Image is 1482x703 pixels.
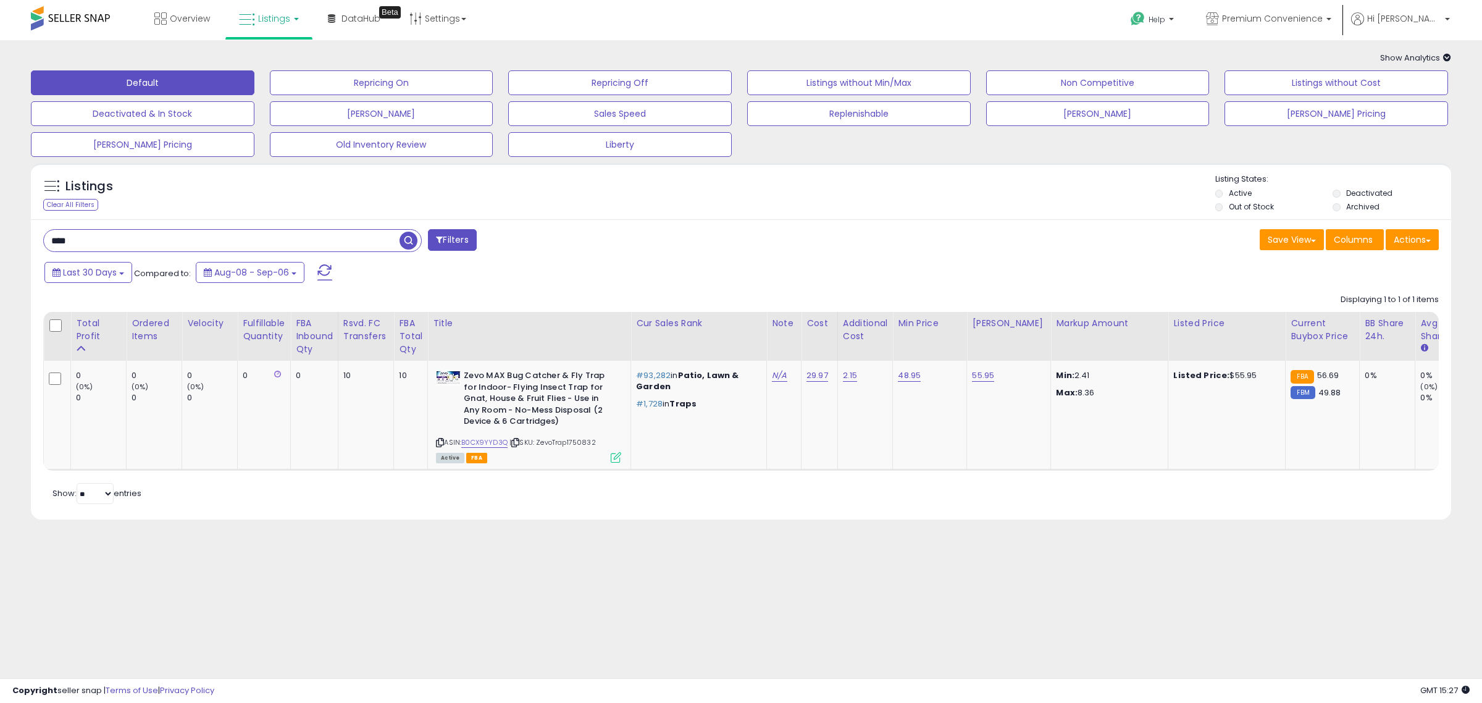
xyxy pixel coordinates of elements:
a: N/A [772,369,787,382]
small: FBA [1291,370,1313,384]
span: #1,728 [636,398,663,410]
span: #93,282 [636,369,671,381]
button: Listings without Cost [1225,70,1448,95]
button: [PERSON_NAME] Pricing [1225,101,1448,126]
div: 0 [187,392,237,403]
p: in [636,370,757,392]
p: Listing States: [1215,174,1452,185]
div: Current Buybox Price [1291,317,1354,343]
label: Deactivated [1346,188,1392,198]
span: Hi [PERSON_NAME] [1367,12,1441,25]
div: 10 [343,370,385,381]
span: Help [1149,14,1165,25]
button: Sales Speed [508,101,732,126]
span: FBA [466,453,487,463]
div: Cur Sales Rank [636,317,761,330]
button: Repricing On [270,70,493,95]
button: Deactivated & In Stock [31,101,254,126]
button: [PERSON_NAME] [270,101,493,126]
small: (0%) [132,382,149,392]
a: 55.95 [972,369,994,382]
button: [PERSON_NAME] [986,101,1210,126]
a: 29.97 [806,369,828,382]
p: in [636,398,757,410]
button: Repricing Off [508,70,732,95]
span: Aug-08 - Sep-06 [214,266,289,279]
button: Filters [428,229,476,251]
button: Replenishable [747,101,971,126]
i: Get Help [1130,11,1145,27]
small: (0%) [1420,382,1438,392]
button: Aug-08 - Sep-06 [196,262,304,283]
span: Show: entries [52,487,141,499]
div: BB Share 24h. [1365,317,1410,343]
img: 51l4dL0c5PL._SL40_.jpg [436,370,461,385]
div: 0 [132,392,182,403]
span: Overview [170,12,210,25]
div: Velocity [187,317,232,330]
button: [PERSON_NAME] Pricing [31,132,254,157]
div: ASIN: [436,370,621,461]
div: [PERSON_NAME] [972,317,1045,330]
small: (0%) [76,382,93,392]
span: All listings currently available for purchase on Amazon [436,453,464,463]
div: 0 [76,370,126,381]
b: Zevo MAX Bug Catcher & Fly Trap for Indoor- Flying Insect Trap for Gnat, House & Fruit Flies - Us... [464,370,614,431]
div: 10 [399,370,418,381]
span: Listings [258,12,290,25]
span: Traps [669,398,697,410]
div: Total Profit [76,317,121,343]
small: Avg BB Share. [1420,343,1428,354]
div: 0% [1420,370,1470,381]
button: Save View [1260,229,1324,250]
a: 48.95 [898,369,921,382]
div: Tooltip anchor [379,6,401,19]
small: FBM [1291,386,1315,399]
button: Last 30 Days [44,262,132,283]
strong: Max: [1056,387,1078,398]
button: Default [31,70,254,95]
div: Avg BB Share [1420,317,1465,343]
h5: Listings [65,178,113,195]
div: Displaying 1 to 1 of 1 items [1341,294,1439,306]
div: Clear All Filters [43,199,98,211]
a: Help [1121,2,1186,40]
div: 0% [1365,370,1405,381]
div: Fulfillable Quantity [243,317,285,343]
div: 0 [132,370,182,381]
span: DataHub [341,12,380,25]
div: Listed Price [1173,317,1280,330]
label: Archived [1346,201,1379,212]
button: Liberty [508,132,732,157]
div: 0 [187,370,237,381]
button: Columns [1326,229,1384,250]
div: $55.95 [1173,370,1276,381]
span: 56.69 [1317,369,1339,381]
div: Note [772,317,796,330]
div: Rsvd. FC Transfers [343,317,389,343]
div: 0 [76,392,126,403]
div: Markup Amount [1056,317,1163,330]
span: Last 30 Days [63,266,117,279]
p: 8.36 [1056,387,1158,398]
span: | SKU: ZevoTrap1750832 [509,437,596,447]
div: FBA inbound Qty [296,317,333,356]
label: Out of Stock [1229,201,1274,212]
a: B0CX9YYD3Q [461,437,508,448]
b: Listed Price: [1173,369,1229,381]
div: Title [433,317,626,330]
div: FBA Total Qty [399,317,422,356]
span: Patio, Lawn & Garden [636,369,739,392]
span: Premium Convenience [1222,12,1323,25]
a: Hi [PERSON_NAME] [1351,12,1450,40]
button: Old Inventory Review [270,132,493,157]
div: Cost [806,317,832,330]
div: Additional Cost [843,317,888,343]
strong: Min: [1056,369,1074,381]
div: 0% [1420,392,1470,403]
label: Active [1229,188,1252,198]
p: 2.41 [1056,370,1158,381]
button: Non Competitive [986,70,1210,95]
div: Min Price [898,317,961,330]
div: 0 [243,370,281,381]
